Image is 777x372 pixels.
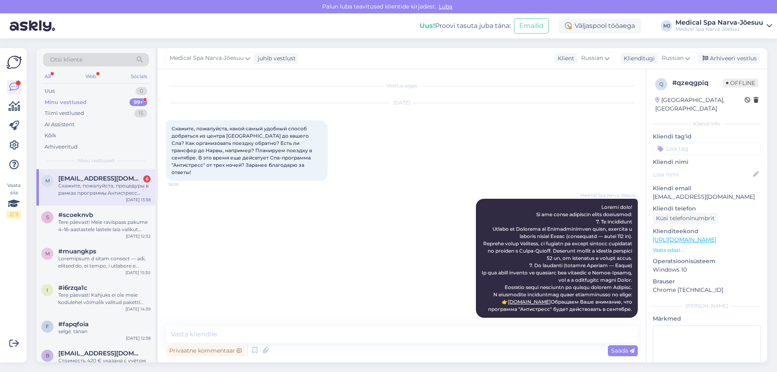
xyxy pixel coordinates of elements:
span: m [45,251,50,257]
p: Märkmed [653,315,761,323]
div: Vaata siia [6,182,21,218]
a: Medical Spa Narva-JõesuuMedical Spa Narva-Jõesuu [675,19,772,32]
span: m [45,178,50,184]
div: AI Assistent [45,121,74,129]
div: Web [84,71,98,82]
span: #muangkps [58,248,96,255]
span: mariia.timofeeva.13@gmail.com [58,175,142,182]
button: Emailid [514,18,549,34]
span: Russian [581,54,603,63]
div: Uus [45,87,55,95]
span: 16:08 [168,181,199,187]
p: Kliendi tag'id [653,132,761,141]
span: Loremi dolo! Si ame conse adipiscin elits doeiusmod: 7. Te incididunt Utlabo et Dolorema al Enima... [482,204,633,312]
div: Tere päevast! Meie ravispaas pakume 4–16-aastastele lastele laia valikut tervistavaid protseduure... [58,219,151,233]
div: Küsi telefoninumbrit [653,213,718,224]
div: [DATE] 12:32 [126,233,151,239]
div: [DATE] 13:38 [126,197,151,203]
span: Medical Spa Narva-Jõesuu [170,54,244,63]
div: Kliendi info [653,120,761,128]
span: Russian [662,54,684,63]
div: [DATE] 12:38 [126,335,151,341]
div: Minu vestlused [45,98,87,106]
p: Windows 10 [653,266,761,274]
div: Kõik [45,132,56,140]
div: Klienditugi [620,54,655,63]
span: Otsi kliente [50,55,83,64]
div: selge. tänan [58,328,151,335]
div: [DATE] [166,99,638,106]
div: Klient [554,54,574,63]
span: s [46,214,49,220]
div: Tiimi vestlused [45,109,84,117]
p: Vaata edasi ... [653,247,761,254]
div: [GEOGRAPHIC_DATA], [GEOGRAPHIC_DATA] [655,96,745,113]
div: Tere päevast! Kahjuks ei ole meie kodulehel võimalik valitud paketti broneerida, kuid aitame hea ... [58,291,151,306]
div: [PERSON_NAME] [653,302,761,310]
div: Arhiveeri vestlus [698,53,760,64]
span: #scoeknvb [58,211,93,219]
div: Loremipsum d sitam consect — adi, elitsed do, ei tempo, i utlabore e doloremag ali enim admin ven... [58,255,151,270]
span: Luba [436,3,455,10]
p: Operatsioonisüsteem [653,257,761,266]
div: juhib vestlust [255,54,296,63]
b: Uus! [420,22,435,30]
p: Kliendi telefon [653,204,761,213]
img: Askly Logo [6,55,22,70]
p: [EMAIL_ADDRESS][DOMAIN_NAME] [653,193,761,201]
span: Скажите, пожалуйста, какой самый удобный способ добраться из центра [GEOGRAPHIC_DATA] до вашего С... [172,125,313,175]
div: Proovi tasuta juba täna: [420,21,511,31]
span: Minu vestlused [78,157,114,164]
a: [DOMAIN_NAME] [508,299,551,305]
span: brigitta5@list.ru [58,350,142,357]
div: [DATE] 15:30 [125,270,151,276]
div: Medical Spa Narva-Jõesuu [675,26,763,32]
a: [URL][DOMAIN_NAME] [653,236,716,243]
div: All [43,71,52,82]
div: 99+ [129,98,147,106]
div: # qzeqgpiq [672,78,723,88]
div: MJ [661,20,672,32]
div: 6 [143,175,151,183]
span: #fapqfoia [58,321,89,328]
p: Klienditeekond [653,227,761,236]
div: Скажите, пожалуйста, процедуры в рамках программы Антистресс оплачиваются отдельно или входят в с... [58,182,151,197]
span: Nähtud ✓ 16:13 [605,318,635,324]
div: 2 / 3 [6,211,21,218]
input: Lisa nimi [653,170,752,179]
p: Kliendi email [653,184,761,193]
div: Vestlus algas [166,82,638,89]
div: Medical Spa Narva-Jõesuu [675,19,763,26]
div: 0 [136,87,147,95]
div: [DATE] 14:39 [125,306,151,312]
input: Lisa tag [653,142,761,155]
p: Brauser [653,277,761,286]
span: i [47,287,48,293]
div: Socials [129,71,149,82]
div: Arhiveeritud [45,143,78,151]
span: Medical Spa Narva-Jõesuu [580,192,635,198]
span: b [46,353,49,359]
span: f [46,323,49,329]
p: Chrome [TECHNICAL_ID] [653,286,761,294]
div: Väljaspool tööaega [558,19,641,33]
span: q [659,81,663,87]
div: 15 [134,109,147,117]
div: Стоимость 420 € указана с учётом карты клиента. Так как у Вас её нет, карта будет добавлена к бро... [58,357,151,372]
span: Saada [611,347,635,354]
div: Privaatne kommentaar [166,345,245,356]
span: Offline [723,79,758,87]
p: Kliendi nimi [653,158,761,166]
span: #i6rzqa1c [58,284,87,291]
